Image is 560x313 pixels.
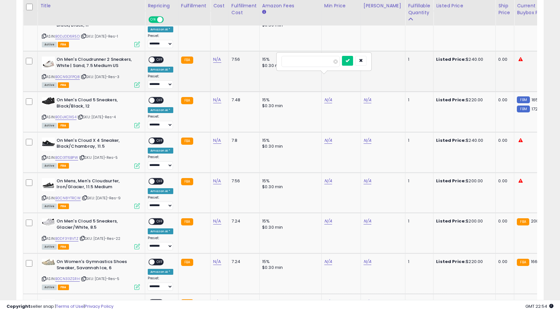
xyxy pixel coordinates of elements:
[155,178,165,184] span: OFF
[436,218,466,224] b: Listed Price:
[55,155,78,160] a: B0D31T6BPW
[148,34,173,48] div: Preset:
[40,2,142,9] div: Title
[498,259,509,265] div: 0.00
[55,195,81,201] a: B0CN8YTRCW
[58,42,69,47] span: FBA
[148,276,173,291] div: Preset:
[42,244,57,250] span: All listings currently available for purchase on Amazon
[213,178,221,184] a: N/A
[364,178,371,184] a: N/A
[148,228,173,234] div: Amazon AI *
[436,2,493,9] div: Listed Price
[42,138,55,151] img: 31Q+kv-NZzL._SL40_.jpg
[58,244,69,250] span: FBA
[79,236,120,241] span: | SKU: [DATE]-Res-22
[55,276,80,282] a: B0CN33ZSRH
[262,103,316,109] div: $0.30 min
[148,74,173,89] div: Preset:
[58,204,69,209] span: FBA
[262,138,316,143] div: 15%
[517,2,551,16] div: Current Buybox Price
[155,219,165,224] span: OFF
[42,82,57,88] span: All listings currently available for purchase on Amazon
[155,259,165,265] span: OFF
[7,304,113,310] div: seller snap | |
[525,303,553,309] span: 2025-09-13 22:54 GMT
[163,17,173,22] span: OFF
[498,218,509,224] div: 0.00
[57,259,136,272] b: On Women's Gymnastics Shoes Sneaker, Savannah Ice, 6
[57,178,136,192] b: On Mens, Men's Cloudsurfer, Iron/Glacier, 11.5 Medium
[213,137,221,144] a: N/A
[148,188,173,194] div: Amazon AI *
[81,74,119,79] span: | SKU: [DATE]-Res-3
[81,276,119,281] span: | SKU: [DATE]-Res-5
[262,9,266,15] small: Amazon Fees.
[181,57,193,64] small: FBA
[181,218,193,225] small: FBA
[148,236,173,251] div: Preset:
[324,2,358,9] div: Min Price
[436,259,490,265] div: $220.00
[213,218,221,224] a: N/A
[498,57,509,62] div: 0.00
[148,26,173,32] div: Amazon AI *
[181,259,193,266] small: FBA
[213,2,226,9] div: Cost
[364,97,371,103] a: N/A
[55,34,80,39] a: B0DJDD6R5D
[231,57,254,62] div: 7.56
[58,285,69,290] span: FBA
[498,97,509,103] div: 0.00
[79,155,118,160] span: | SKU: [DATE]-Res-5
[436,97,490,103] div: $220.00
[213,258,221,265] a: N/A
[231,97,254,103] div: 7.48
[231,178,254,184] div: 7.56
[262,184,316,190] div: $0.30 min
[42,204,57,209] span: All listings currently available for purchase on Amazon
[262,265,316,271] div: $0.30 min
[262,178,316,184] div: 15%
[498,138,509,143] div: 0.00
[532,97,538,103] span: 165
[42,97,140,127] div: ASIN:
[42,178,55,191] img: 31ZwzqwyeOL._SL40_.jpg
[42,285,57,290] span: All listings currently available for purchase on Amazon
[436,57,490,62] div: $240.00
[231,138,254,143] div: 7.8
[408,2,431,16] div: Fulfillable Quantity
[7,303,30,309] strong: Copyright
[148,269,173,275] div: Amazon AI *
[42,16,140,47] div: ASIN:
[324,97,332,103] a: N/A
[58,82,69,88] span: FBA
[364,258,371,265] a: N/A
[148,107,173,113] div: Amazon AI *
[155,98,165,103] span: OFF
[436,258,466,265] b: Listed Price:
[408,259,428,265] div: 1
[42,57,55,70] img: 31FHcBshIEL._SL40_.jpg
[517,106,530,112] small: FBM
[436,56,466,62] b: Listed Price:
[262,97,316,103] div: 15%
[57,97,136,111] b: On Men's Cloud 5 Sneakers, Black/Black, 12
[55,114,76,120] a: B0DJKC1XS4
[231,218,254,224] div: 7.24
[324,178,332,184] a: N/A
[42,42,57,47] span: All listings currently available for purchase on Amazon
[56,303,84,309] a: Terms of Use
[324,218,332,224] a: N/A
[436,97,466,103] b: Listed Price:
[42,163,57,169] span: All listings currently available for purchase on Amazon
[42,178,140,208] div: ASIN:
[213,97,221,103] a: N/A
[517,96,530,103] small: FBM
[498,2,511,16] div: Ship Price
[324,258,332,265] a: N/A
[436,178,490,184] div: $200.00
[77,114,116,120] span: | SKU: [DATE]-Res-4
[85,303,113,309] a: Privacy Policy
